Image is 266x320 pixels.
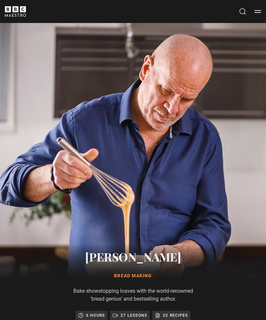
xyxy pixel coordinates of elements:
[67,287,199,303] p: Bake showstopping loaves with the world-renowned 'bread genius' and bestselling author.
[5,6,26,17] svg: BBC Maestro
[163,312,188,319] p: 22 recipes
[67,248,199,265] h2: [PERSON_NAME]
[121,312,147,319] p: 27 lessons
[86,312,105,319] p: 6 hours
[67,273,199,279] h1: Bread Making
[255,8,261,15] button: Toggle navigation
